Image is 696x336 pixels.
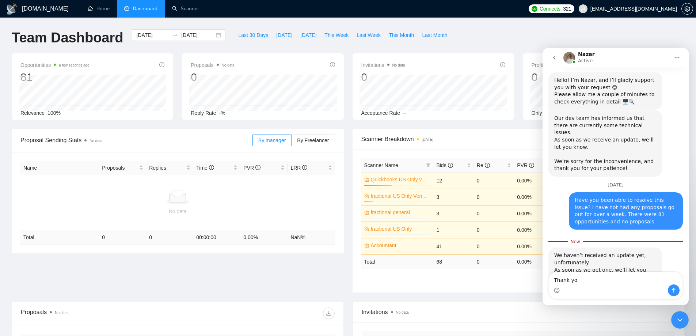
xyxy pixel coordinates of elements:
td: 0 [474,205,514,222]
td: NaN % [288,230,335,245]
span: 321 [563,5,571,13]
span: to [172,32,178,38]
span: crown [364,177,369,182]
td: 0.00% [514,238,554,254]
td: 0.00 % [514,254,554,269]
span: [DATE] [300,31,316,39]
span: No data [222,63,235,67]
a: Accountant [371,241,429,249]
span: This Week [324,31,349,39]
td: 1 [433,222,473,238]
span: Proposals [191,61,234,69]
span: Acceptance Rate [361,110,400,116]
span: By manager [258,137,286,143]
div: We haven’t received an update yet, unfortunately. As soon as we get one, we’ll let you know right... [12,204,114,254]
span: -- [403,110,406,116]
span: Scanner Breakdown [361,135,676,144]
td: 12 [433,172,473,189]
span: Last Week [357,31,381,39]
td: 0 [474,189,514,205]
iframe: Intercom live chat [671,311,689,329]
td: 0 [474,254,514,269]
div: Proposals [21,307,178,319]
span: LRR [290,165,307,171]
span: info-circle [159,62,164,67]
button: setting [681,3,693,15]
div: We haven’t received an update yet, unfortunately.As soon as we get one, we’ll let you know right ... [6,200,120,258]
span: info-circle [485,163,490,168]
button: download [323,307,335,319]
span: Proposals [102,164,138,172]
input: Start date [136,31,170,39]
img: upwork-logo.png [532,6,537,12]
div: 0 [191,70,234,84]
span: Opportunities [20,61,90,69]
span: Re [477,162,490,168]
img: logo [6,3,18,15]
textarea: Message… [6,224,140,237]
span: user [581,6,586,11]
button: Last Week [353,29,385,41]
span: No data [392,63,405,67]
span: Scanner Name [364,162,398,168]
span: 100% [47,110,61,116]
span: By Freelancer [297,137,329,143]
td: 0.00% [514,205,554,222]
td: 0.00% [514,172,554,189]
a: homeHome [88,5,110,12]
td: 0.00% [514,189,554,205]
span: PVR [517,162,534,168]
span: Reply Rate [191,110,216,116]
span: crown [364,193,369,199]
span: Invitations [362,307,676,317]
td: 3 [433,189,473,205]
span: Relevance [20,110,45,116]
span: info-circle [500,62,505,67]
td: 0.00 % [240,230,288,245]
time: [DATE] [422,137,433,141]
span: dashboard [124,6,129,11]
span: No data [90,139,102,143]
span: Only exclusive agency members [532,110,605,116]
button: Send a message… [125,237,137,248]
button: Last 30 Days [234,29,272,41]
span: setting [682,6,693,12]
a: Quickbooks US Only vendor [371,175,429,184]
span: [DATE] [276,31,292,39]
span: No data [55,311,68,315]
span: filter [425,160,432,171]
td: 0 [146,230,193,245]
h1: Team Dashboard [12,29,123,46]
td: 68 [433,254,473,269]
span: No data [396,310,409,314]
span: Last 30 Days [238,31,268,39]
td: 00:00:00 [193,230,240,245]
button: Last Month [418,29,451,41]
td: 0 [99,230,146,245]
th: Name [20,161,99,175]
th: Proposals [99,161,146,175]
button: Emoji picker [11,239,17,245]
td: 3 [433,205,473,222]
a: fractional general [371,208,429,216]
span: Connects: [540,5,562,13]
span: download [323,310,334,316]
span: crown [364,243,369,248]
div: 81 [20,70,90,84]
span: info-circle [302,165,307,170]
td: Total [20,230,99,245]
time: a few seconds ago [59,63,89,67]
span: This Month [389,31,414,39]
span: PVR [243,165,260,171]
